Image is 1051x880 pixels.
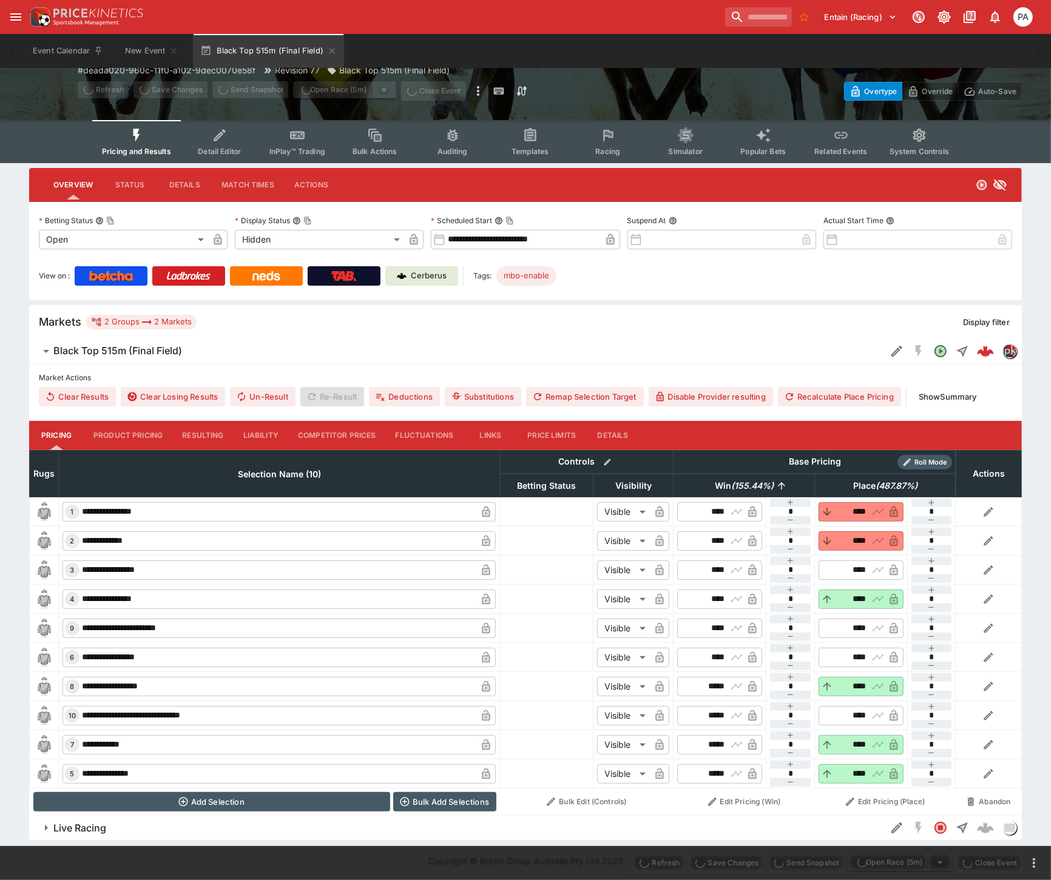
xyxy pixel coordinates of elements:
button: Black Top 515m (Final Field) [193,34,344,68]
span: Auditing [438,147,467,156]
img: blank-silk.png [35,531,54,551]
span: 6 [68,653,77,662]
div: Visible [597,502,650,522]
img: blank-silk.png [35,619,54,638]
div: Show/hide Price Roll mode configuration. [897,455,952,469]
img: Cerberus [397,271,407,281]
img: logo-cerberus--red.svg [977,343,994,360]
img: blank-silk.png [35,677,54,696]
div: Visible [597,531,650,551]
a: Cerberus [385,266,458,286]
h6: Live Racing [53,822,106,835]
button: Competitor Prices [288,421,386,450]
a: 10746026-8df8-4dfb-a99f-6d9ec2524938 [973,339,998,363]
div: Visible [597,706,650,725]
span: 1 [69,508,76,516]
button: New Event [113,34,191,68]
button: Bulk edit [600,454,615,470]
button: ShowSummary [911,387,984,406]
span: Place(487.87%) [840,479,931,493]
button: Event Calendar [25,34,110,68]
button: Product Pricing [84,421,172,450]
span: 8 [68,682,77,691]
p: Scheduled Start [431,215,492,226]
button: Edit Detail [886,340,908,362]
span: 5 [68,770,77,778]
button: Clear Results [39,387,116,406]
button: Open [930,340,951,362]
p: Auto-Save [978,85,1016,98]
button: SGM Disabled [908,817,930,839]
span: Racing [595,147,620,156]
button: Display StatusCopy To Clipboard [292,217,301,225]
div: Visible [597,677,650,696]
button: Bulk Edit (Controls) [504,792,670,811]
span: 7 [68,741,76,749]
label: Tags: [473,266,492,286]
button: Price Limits [518,421,586,450]
button: Add Selection [33,792,390,811]
p: Betting Status [39,215,93,226]
button: Edit Pricing (Win) [677,792,811,811]
button: Suspend At [669,217,677,225]
span: Selection Name (10) [225,467,334,482]
div: split button [293,81,396,98]
img: Neds [252,271,280,281]
button: Betting StatusCopy To Clipboard [95,217,104,225]
button: Details [586,421,640,450]
div: split button [849,854,952,871]
button: Details [157,170,212,200]
button: Fluctuations [386,421,464,450]
button: Copy To Clipboard [505,217,514,225]
svg: Open [976,179,988,191]
span: 2 [68,537,77,545]
span: Pricing and Results [102,147,171,156]
p: Overtype [864,85,897,98]
button: Actual Start Time [886,217,894,225]
svg: Closed [933,821,948,835]
button: Disable Provider resulting [649,387,773,406]
div: Visible [597,764,650,784]
div: Hidden [235,230,404,249]
img: Sportsbook Management [53,20,119,25]
span: InPlay™ Trading [269,147,325,156]
button: Documentation [959,6,981,28]
img: blank-silk.png [35,560,54,580]
svg: Open [933,344,948,358]
img: blank-silk.png [35,589,54,609]
span: Bulk Actions [353,147,397,156]
button: Abandon [959,792,1018,811]
div: Open [39,230,208,249]
div: Visible [597,735,650,754]
div: Black Top 515m (Final Field) [327,64,450,76]
div: Peter Addley [1013,7,1033,27]
th: Actions [956,450,1021,497]
img: Betcha [89,271,133,281]
span: Re-Result [300,387,364,406]
img: PriceKinetics [53,8,143,18]
p: Copy To Clipboard [78,64,255,76]
div: Start From [844,82,1022,101]
em: ( 155.44 %) [731,479,774,493]
span: Visibility [602,479,665,493]
button: Recalculate Place Pricing [778,387,901,406]
p: Actual Start Time [823,215,884,226]
button: Links [463,421,518,450]
p: Revision 77 [275,64,320,76]
span: Popular Bets [740,147,786,156]
button: Bulk Add Selections via CSV Data [393,792,496,811]
input: search [725,7,792,27]
button: Scheduled StartCopy To Clipboard [495,217,503,225]
button: Select Tenant [817,7,904,27]
img: PriceKinetics Logo [27,5,51,29]
div: Betting Target: cerberus [496,266,556,286]
button: Auto-Save [958,82,1022,101]
button: Un-Result [230,387,295,406]
div: Visible [597,560,650,580]
button: Clear Losing Results [121,387,225,406]
button: Connected to PK [908,6,930,28]
img: blank-silk.png [35,648,54,667]
button: Display filter [956,312,1017,332]
span: Simulator [669,147,703,156]
div: 2 Groups 2 Markets [91,315,192,329]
